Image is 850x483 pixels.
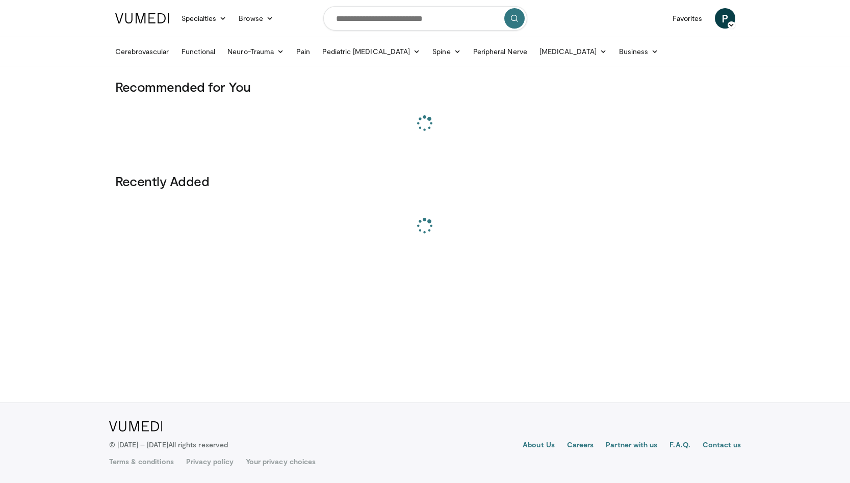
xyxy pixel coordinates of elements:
a: P [715,8,735,29]
img: VuMedi Logo [115,13,169,23]
h3: Recently Added [115,173,735,189]
input: Search topics, interventions [323,6,527,31]
a: Partner with us [606,440,657,452]
a: Your privacy choices [246,456,316,467]
a: Terms & conditions [109,456,174,467]
span: All rights reserved [168,440,228,449]
a: Browse [233,8,279,29]
a: [MEDICAL_DATA] [533,41,613,62]
a: Neuro-Trauma [221,41,290,62]
a: Business [613,41,665,62]
a: Pediatric [MEDICAL_DATA] [316,41,426,62]
a: Peripheral Nerve [467,41,533,62]
h3: Recommended for You [115,79,735,95]
a: Spine [426,41,467,62]
img: VuMedi Logo [109,421,163,431]
a: Specialties [175,8,233,29]
a: Careers [567,440,594,452]
p: © [DATE] – [DATE] [109,440,228,450]
a: Favorites [666,8,709,29]
a: Functional [175,41,222,62]
a: Privacy policy [186,456,234,467]
a: Pain [290,41,316,62]
a: Cerebrovascular [109,41,175,62]
a: Contact us [703,440,741,452]
a: About Us [523,440,555,452]
a: F.A.Q. [669,440,690,452]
